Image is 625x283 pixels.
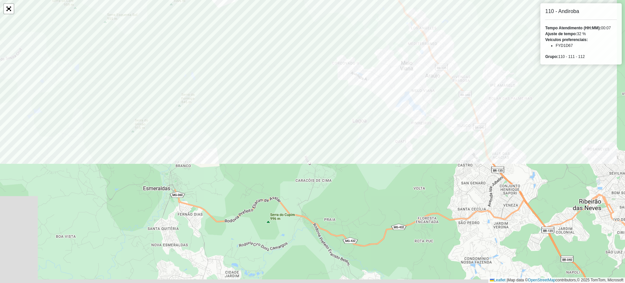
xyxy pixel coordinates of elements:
[545,37,588,42] strong: Veículos preferenciais:
[490,278,506,282] a: Leaflet
[545,32,577,36] strong: Ajuste de tempo:
[488,277,625,283] div: Map data © contributors,© 2025 TomTom, Microsoft
[4,4,14,14] a: Abrir mapa em tela cheia
[545,54,558,59] strong: Grupo:
[545,25,617,31] div: 00:07
[545,54,617,60] div: 110 - 111 - 112
[545,31,617,37] div: 32 %
[556,43,617,49] li: FYD1D67
[545,8,617,14] h6: 110 - Andiroba
[545,26,601,30] strong: Tempo Atendimento (HH:MM):
[507,278,507,282] span: |
[528,278,556,282] a: OpenStreetMap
